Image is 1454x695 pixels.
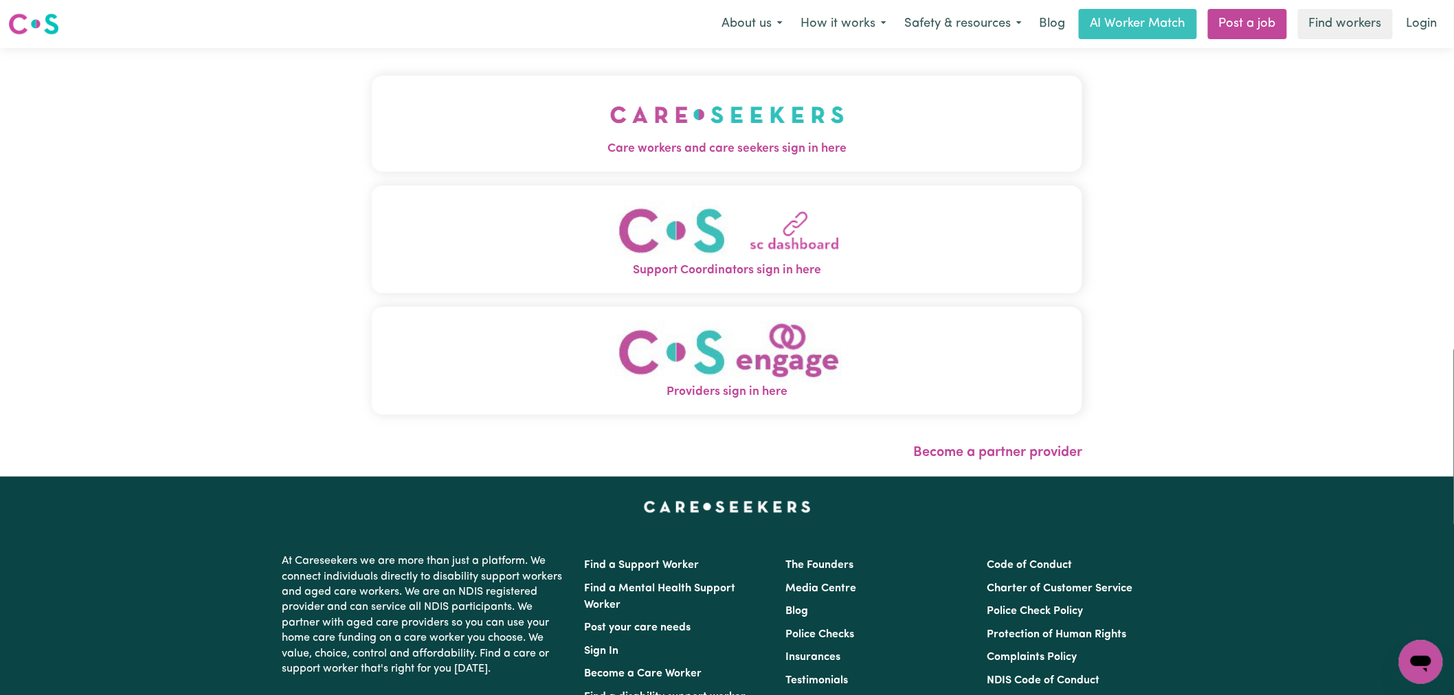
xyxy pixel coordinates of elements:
[987,629,1127,640] a: Protection of Human Rights
[584,646,618,657] a: Sign In
[713,10,792,38] button: About us
[987,652,1077,663] a: Complaints Policy
[792,10,895,38] button: How it works
[1208,9,1287,39] a: Post a job
[987,583,1133,594] a: Charter of Customer Service
[372,262,1082,280] span: Support Coordinators sign in here
[372,307,1082,415] button: Providers sign in here
[1298,9,1393,39] a: Find workers
[372,383,1082,401] span: Providers sign in here
[785,652,840,663] a: Insurances
[372,76,1082,172] button: Care workers and care seekers sign in here
[1398,9,1446,39] a: Login
[913,446,1082,459] a: Become a partner provider
[895,10,1031,38] button: Safety & resources
[584,583,735,611] a: Find a Mental Health Support Worker
[785,583,856,594] a: Media Centre
[785,606,808,617] a: Blog
[282,548,568,682] p: At Careseekers we are more than just a platform. We connect individuals directly to disability su...
[785,629,854,640] a: Police Checks
[644,501,811,512] a: Careseekers home page
[8,8,59,40] a: Careseekers logo
[785,560,853,571] a: The Founders
[584,560,699,571] a: Find a Support Worker
[987,675,1100,686] a: NDIS Code of Conduct
[987,560,1073,571] a: Code of Conduct
[1031,9,1073,39] a: Blog
[584,622,691,633] a: Post your care needs
[8,12,59,36] img: Careseekers logo
[785,675,848,686] a: Testimonials
[1079,9,1197,39] a: AI Worker Match
[584,668,702,679] a: Become a Care Worker
[372,140,1082,158] span: Care workers and care seekers sign in here
[987,606,1084,617] a: Police Check Policy
[1399,640,1443,684] iframe: Button to launch messaging window
[372,185,1082,293] button: Support Coordinators sign in here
